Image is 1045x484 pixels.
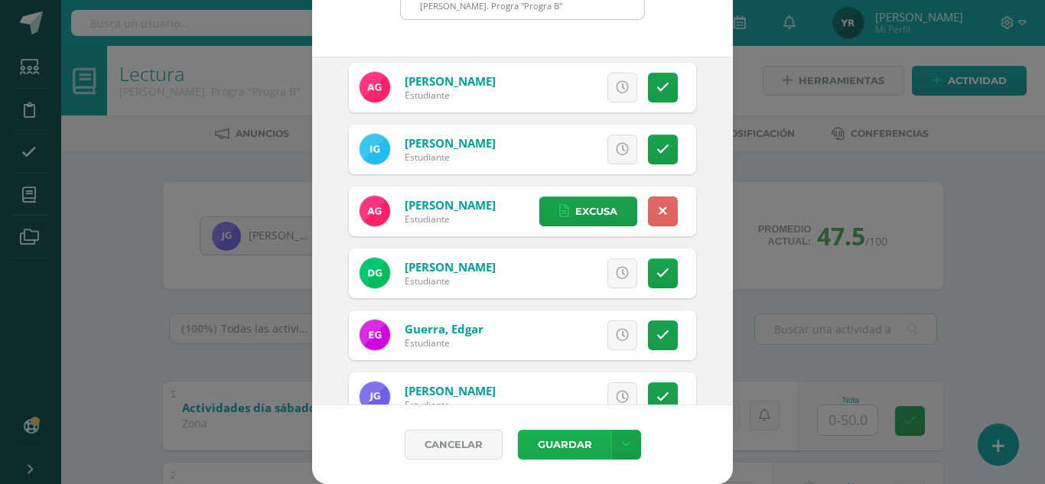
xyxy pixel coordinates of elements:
[405,135,496,151] a: [PERSON_NAME]
[360,382,390,412] img: 286a3d654fab980f209025503869118a.png
[360,258,390,288] img: 76989cba80adba2d632dc49f88e3c129.png
[405,336,483,349] div: Estudiante
[360,134,390,164] img: abfc3016fa3be0db6d79a103aa571d6e.png
[575,197,617,226] span: Excusa
[360,196,390,226] img: e94144ca85b16582767eae82b49338e1.png
[405,398,496,411] div: Estudiante
[518,430,611,460] button: Guardar
[405,89,496,102] div: Estudiante
[405,321,483,336] a: Guerra, Edgar
[405,259,496,274] a: [PERSON_NAME]
[360,72,390,102] img: caa2aaebc4a14edff9f302dc97bb7b23.png
[405,213,496,226] div: Estudiante
[405,430,503,460] a: Cancelar
[405,73,496,89] a: [PERSON_NAME]
[539,197,637,226] a: Excusa
[405,274,496,287] div: Estudiante
[360,320,390,350] img: da535e1dff1349d4898dc476f0209834.png
[405,151,496,164] div: Estudiante
[405,197,496,213] a: [PERSON_NAME]
[405,383,496,398] a: [PERSON_NAME]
